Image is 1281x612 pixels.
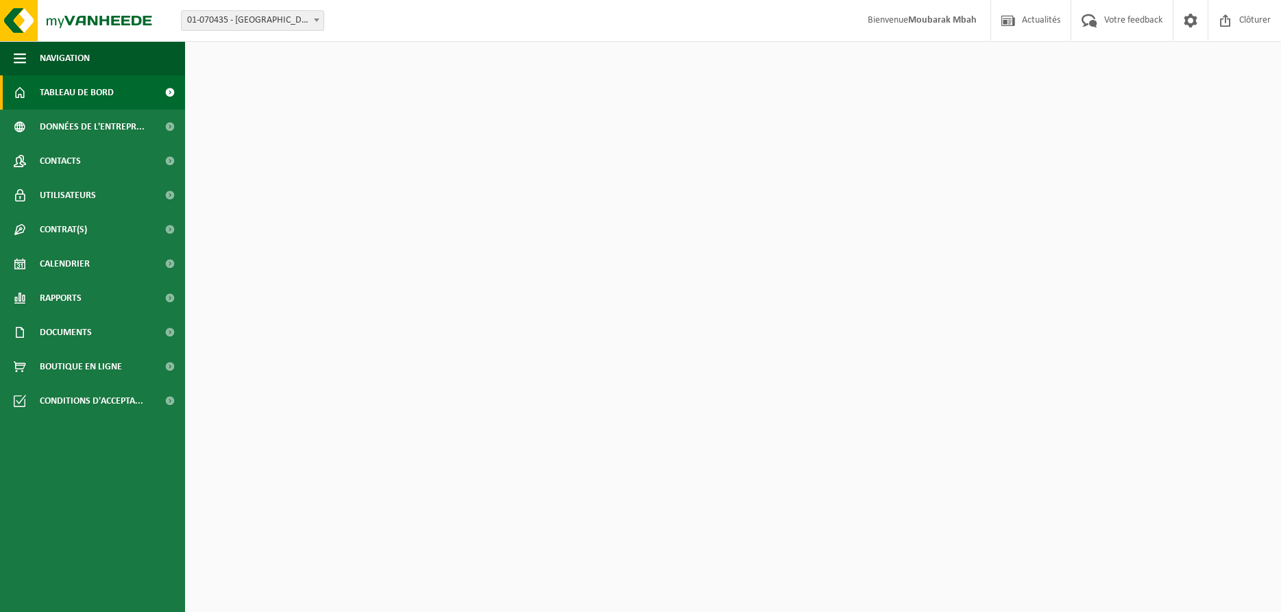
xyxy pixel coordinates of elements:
span: Tableau de bord [40,75,114,110]
span: Boutique en ligne [40,350,122,384]
span: Calendrier [40,247,90,281]
span: Rapports [40,281,82,315]
span: Données de l'entrepr... [40,110,145,144]
span: Contrat(s) [40,212,87,247]
span: Conditions d'accepta... [40,384,143,418]
span: 01-070435 - ISSEP LIÈGE - LIÈGE [182,11,324,30]
strong: Moubarak Mbah [908,15,977,25]
iframe: chat widget [7,582,229,612]
span: 01-070435 - ISSEP LIÈGE - LIÈGE [181,10,324,31]
span: Navigation [40,41,90,75]
span: Utilisateurs [40,178,96,212]
span: Contacts [40,144,81,178]
span: Documents [40,315,92,350]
